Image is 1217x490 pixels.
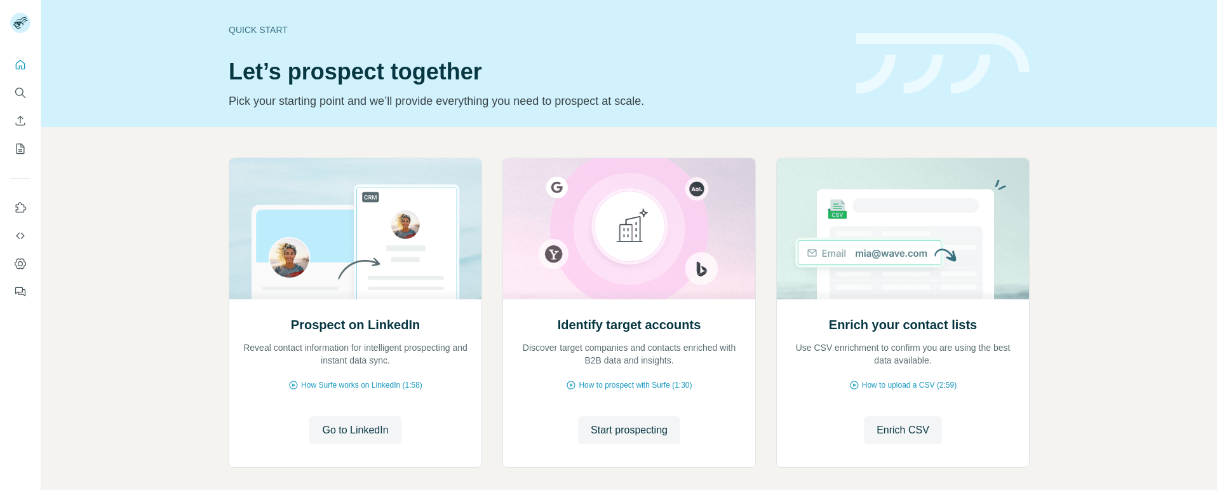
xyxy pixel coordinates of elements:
button: Feedback [10,280,30,303]
button: Use Surfe on LinkedIn [10,196,30,219]
button: Dashboard [10,252,30,275]
img: banner [856,33,1030,95]
p: Reveal contact information for intelligent prospecting and instant data sync. [242,341,469,367]
button: Enrich CSV [10,109,30,132]
span: How to upload a CSV (2:59) [862,379,957,391]
p: Pick your starting point and we’ll provide everything you need to prospect at scale. [229,92,841,110]
img: Prospect on LinkedIn [229,158,482,299]
span: Go to LinkedIn [322,423,388,438]
h2: Enrich your contact lists [829,316,977,334]
button: Quick start [10,53,30,76]
h2: Prospect on LinkedIn [291,316,420,334]
button: Go to LinkedIn [309,416,401,444]
p: Discover target companies and contacts enriched with B2B data and insights. [516,341,743,367]
span: How to prospect with Surfe (1:30) [579,379,692,391]
h2: Identify target accounts [558,316,701,334]
button: My lists [10,137,30,160]
span: Enrich CSV [877,423,929,438]
div: Quick start [229,24,841,36]
button: Search [10,81,30,104]
button: Use Surfe API [10,224,30,247]
h1: Let’s prospect together [229,59,841,85]
p: Use CSV enrichment to confirm you are using the best data available. [790,341,1016,367]
img: Identify target accounts [502,158,756,299]
span: Start prospecting [591,423,668,438]
button: Start prospecting [578,416,680,444]
span: How Surfe works on LinkedIn (1:58) [301,379,422,391]
button: Enrich CSV [864,416,942,444]
img: Enrich your contact lists [776,158,1030,299]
